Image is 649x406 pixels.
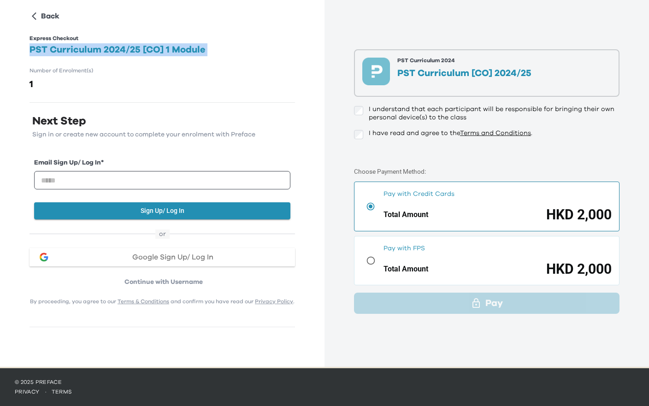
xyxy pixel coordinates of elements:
[40,389,52,394] span: ·
[354,168,426,175] label: Choose Payment Method:
[383,209,428,220] div: Total Amount
[397,69,531,78] p: PST Curriculum [CO] 2024/25
[362,58,390,85] img: preface-course-icon
[354,293,619,314] button: Pay
[29,43,295,56] h2: PST Curriculum 2024/25 [CO] 1 Module
[383,264,428,275] div: Total Amount
[460,130,531,136] a: Terms and Conditions
[255,299,293,304] a: Privacy Policy
[546,206,612,224] div: HKD 2,000
[29,67,295,74] h1: Number of Enrolment(s)
[32,277,295,287] p: Continue with Username
[155,229,170,239] span: or
[15,378,634,386] p: © 2025 Preface
[369,129,532,137] p: I have read and agree to the .
[397,58,531,63] p: PST Curriculum 2024
[354,49,619,97] button: preface-course-iconPST Curriculum 2024PST Curriculum [CO] 2024/25
[485,296,503,310] p: Pay
[132,253,213,261] span: Google Sign Up/ Log In
[383,244,612,253] div: Pay with FPS
[15,389,40,394] a: privacy
[34,158,290,168] label: Email Sign Up/ Log In *
[29,9,63,24] button: Back
[29,248,295,266] button: google loginGoogle Sign Up/ Log In
[29,35,295,41] h1: Express Checkout
[29,131,295,138] p: Sign in or create new account to complete your enrolment with Preface
[29,298,295,305] p: By proceeding, you agree to our and confirm you have read our .
[546,260,612,278] div: HKD 2,000
[118,299,169,304] a: Terms & Conditions
[369,105,619,122] p: I understand that each participant will be responsible for bringing their own personal device(s) ...
[52,389,72,394] a: terms
[41,11,59,22] p: Back
[29,77,295,91] h2: 1
[38,252,49,263] img: google login
[383,189,612,199] div: Pay with Credit Cards
[34,202,290,219] button: Sign Up/ Log In
[29,118,295,125] p: Next Step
